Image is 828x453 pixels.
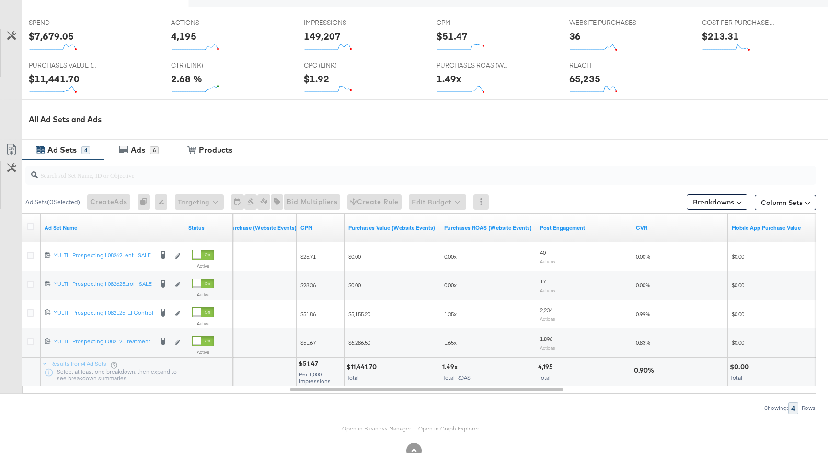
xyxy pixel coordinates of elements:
[755,195,816,210] button: Column Sets
[348,339,370,346] span: $6,286.50
[300,339,316,346] span: $51.67
[444,339,457,346] span: 1.65x
[346,362,379,372] div: $11,441.70
[540,287,555,293] sub: Actions
[687,194,747,210] button: Breakdowns
[636,339,650,346] span: 0.83%
[192,263,214,269] label: Active
[138,194,155,210] div: 0
[299,359,321,368] div: $51.47
[38,162,744,181] input: Search Ad Set Name, ID or Objective
[636,310,650,317] span: 0.99%
[300,253,316,260] span: $25.71
[348,253,361,260] span: $0.00
[304,61,376,70] span: CPC (LINK)
[540,316,555,322] sub: Actions
[732,310,744,317] span: $0.00
[299,371,331,385] span: Per 1,000 Impressions
[53,280,153,288] div: MULTI | Prospecting | 082625...rol | SALE
[418,425,479,432] a: Open in Graph Explorer
[131,145,145,156] div: Ads
[788,402,798,414] div: 4
[437,29,468,43] div: $51.47
[53,338,153,348] a: MULTI | Prospecting | 08212...Treatment
[732,253,744,260] span: $0.00
[29,29,74,43] div: $7,679.05
[540,306,552,314] span: 2,234
[801,405,816,411] div: Rows
[53,251,153,259] div: MULTI | Prospecting | 08262...ent | SALE
[53,338,153,345] div: MULTI | Prospecting | 08212...Treatment
[437,72,461,86] div: 1.49x
[634,366,657,375] div: 0.90%
[732,224,820,232] a: The total value returned from purchases made in your mobile app as a result of your ad. This is b...
[636,253,650,260] span: 0.00%
[188,224,229,232] a: Shows the current state of your Ad Set.
[442,362,460,372] div: 1.49x
[53,309,153,317] div: MULTI | Prospecting | 082125 |...| Control
[732,282,744,289] span: $0.00
[81,146,90,155] div: 4
[304,18,376,27] span: IMPRESSIONS
[540,335,552,342] span: 1,896
[348,282,361,289] span: $0.00
[29,18,101,27] span: SPEND
[25,198,80,206] div: Ad Sets ( 0 Selected)
[444,224,532,232] a: The total value of the purchase actions divided by spend tracked by your Custom Audience pixel on...
[732,339,744,346] span: $0.00
[437,18,508,27] span: CPM
[540,224,628,232] a: The number of actions related to your Page's posts as a result of your ad.
[538,362,556,372] div: 4,195
[702,29,739,43] div: $213.31
[636,224,724,232] a: Clicks to purchase conversion rate
[171,29,196,43] div: 4,195
[347,374,359,381] span: Total
[53,251,153,261] a: MULTI | Prospecting | 08262...ent | SALE
[29,72,80,86] div: $11,441.70
[348,224,437,232] a: The total value of the purchase actions tracked by your Custom Audience pixel on your website aft...
[304,72,329,86] div: $1.92
[730,374,742,381] span: Total
[53,280,153,290] a: MULTI | Prospecting | 082625...rol | SALE
[171,72,202,86] div: 2.68 %
[540,278,546,285] span: 17
[304,29,341,43] div: 149,207
[199,145,232,156] div: Products
[171,18,243,27] span: ACTIONS
[540,259,555,264] sub: Actions
[300,224,341,232] a: The average cost you've paid to have 1,000 impressions of your ad.
[443,374,471,381] span: Total ROAS
[730,362,752,372] div: $0.00
[192,292,214,298] label: Active
[764,405,788,411] div: Showing:
[300,310,316,317] span: $51.86
[444,310,457,317] span: 1.35x
[53,309,153,319] a: MULTI | Prospecting | 082125 |...| Control
[192,320,214,327] label: Active
[569,61,641,70] span: REACH
[569,72,600,86] div: 65,235
[444,282,457,289] span: 0.00x
[171,61,243,70] span: CTR (LINK)
[29,61,101,70] span: PURCHASES VALUE (WEBSITE EVENTS)
[569,29,581,43] div: 36
[539,374,551,381] span: Total
[205,224,297,232] a: The average cost for each purchase tracked by your Custom Audience pixel on your website after pe...
[540,345,555,351] sub: Actions
[192,349,214,355] label: Active
[348,310,370,317] span: $5,155.20
[29,114,828,125] div: All Ad Sets and Ads
[540,249,546,256] span: 40
[636,282,650,289] span: 0.00%
[47,145,77,156] div: Ad Sets
[569,18,641,27] span: WEBSITE PURCHASES
[437,61,508,70] span: PURCHASES ROAS (WEBSITE EVENTS)
[342,425,411,432] a: Open in Business Manager
[300,282,316,289] span: $28.36
[150,146,159,155] div: 6
[45,224,181,232] a: Your Ad Set name.
[702,18,774,27] span: COST PER PURCHASE (WEBSITE EVENTS)
[444,253,457,260] span: 0.00x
